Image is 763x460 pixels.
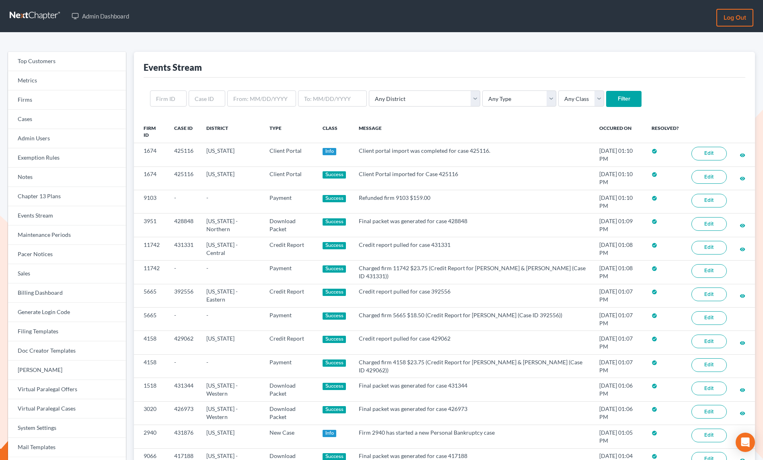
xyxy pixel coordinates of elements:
[8,206,126,226] a: Events Stream
[352,214,593,237] td: Final packet was generated for case 428848
[200,284,263,307] td: [US_STATE] - Eastern
[168,284,200,307] td: 392556
[263,166,316,190] td: Client Portal
[134,214,168,237] td: 3951
[352,401,593,425] td: Final packet was generated for case 426973
[134,378,168,401] td: 1518
[263,308,316,331] td: Payment
[200,331,263,354] td: [US_STATE]
[8,283,126,303] a: Billing Dashboard
[134,166,168,190] td: 1674
[8,245,126,264] a: Pacer Notices
[8,361,126,380] a: [PERSON_NAME]
[134,284,168,307] td: 5665
[168,120,200,143] th: Case ID
[168,190,200,214] td: -
[691,311,727,325] a: Edit
[691,170,727,184] a: Edit
[8,399,126,419] a: Virtual Paralegal Cases
[691,335,727,348] a: Edit
[8,226,126,245] a: Maintenance Periods
[593,143,645,166] td: [DATE] 01:10 PM
[740,223,745,228] i: visibility
[134,143,168,166] td: 1674
[8,303,126,322] a: Generate Login Code
[740,409,745,416] a: visibility
[168,166,200,190] td: 425116
[200,143,263,166] td: [US_STATE]
[168,308,200,331] td: -
[189,90,225,107] input: Case ID
[652,313,657,318] i: check_circle
[740,152,745,158] i: visibility
[323,242,346,249] div: Success
[8,187,126,206] a: Chapter 13 Plans
[8,168,126,187] a: Notes
[323,336,346,343] div: Success
[263,261,316,284] td: Payment
[263,190,316,214] td: Payment
[593,284,645,307] td: [DATE] 01:07 PM
[593,120,645,143] th: Occured On
[200,214,263,237] td: [US_STATE] - Northern
[323,171,346,179] div: Success
[740,293,745,299] i: visibility
[691,217,727,231] a: Edit
[352,166,593,190] td: Client Portal imported for Case 425116
[652,454,657,459] i: check_circle
[593,214,645,237] td: [DATE] 01:09 PM
[740,246,745,252] i: visibility
[263,378,316,401] td: Download Packet
[740,339,745,346] a: visibility
[352,284,593,307] td: Credit report pulled for case 392556
[323,406,346,413] div: Success
[716,9,753,27] a: Log out
[593,237,645,260] td: [DATE] 01:08 PM
[593,331,645,354] td: [DATE] 01:07 PM
[593,378,645,401] td: [DATE] 01:06 PM
[200,261,263,284] td: -
[740,386,745,393] a: visibility
[323,218,346,226] div: Success
[352,190,593,214] td: Refunded firm 9103 $159.00
[263,401,316,425] td: Download Packet
[134,237,168,260] td: 11742
[134,261,168,284] td: 11742
[652,148,657,154] i: check_circle
[8,52,126,71] a: Top Customers
[134,401,168,425] td: 3020
[652,383,657,389] i: check_circle
[740,292,745,299] a: visibility
[740,245,745,252] a: visibility
[168,401,200,425] td: 426973
[352,143,593,166] td: Client portal import was completed for case 425116.
[593,425,645,448] td: [DATE] 01:05 PM
[593,401,645,425] td: [DATE] 01:06 PM
[740,222,745,228] a: visibility
[150,90,187,107] input: Firm ID
[652,195,657,201] i: check_circle
[168,425,200,448] td: 431876
[691,241,727,255] a: Edit
[134,331,168,354] td: 4158
[316,120,352,143] th: Class
[645,120,685,143] th: Resolved?
[200,308,263,331] td: -
[352,378,593,401] td: Final packet was generated for case 431344
[652,242,657,248] i: check_circle
[263,284,316,307] td: Credit Report
[323,289,346,296] div: Success
[134,120,168,143] th: Firm ID
[740,387,745,393] i: visibility
[606,91,642,107] input: Filter
[652,407,657,412] i: check_circle
[691,429,727,442] a: Edit
[652,219,657,224] i: check_circle
[593,166,645,190] td: [DATE] 01:10 PM
[134,190,168,214] td: 9103
[200,166,263,190] td: [US_STATE]
[323,430,336,437] div: Info
[352,354,593,378] td: Charged firm 4158 $23.75 (Credit Report for [PERSON_NAME] & [PERSON_NAME] (Case ID 429062))
[8,380,126,399] a: Virtual Paralegal Offers
[8,419,126,438] a: System Settings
